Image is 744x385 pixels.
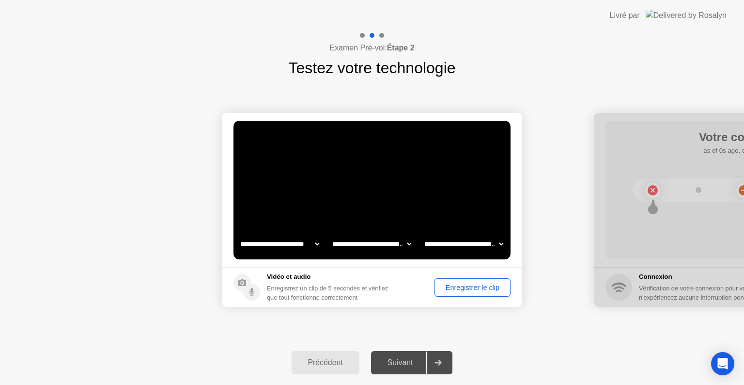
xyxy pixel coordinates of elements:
[371,351,453,374] button: Suivant
[292,351,359,374] button: Précédent
[288,56,455,80] h1: Testez votre technologie
[438,284,507,291] div: Enregistrer le clip
[267,272,396,282] h5: Vidéo et audio
[711,352,734,375] div: Open Intercom Messenger
[329,42,414,54] h4: Examen Pré-vol:
[330,234,413,254] select: Available speakers
[374,358,427,367] div: Suivant
[294,358,356,367] div: Précédent
[267,284,396,302] div: Enregistrez un clip de 5 secondes et vérifiez que tout fonctionne correctement
[434,278,511,297] button: Enregistrer le clip
[646,10,727,21] img: Delivered by Rosalyn
[238,234,321,254] select: Available cameras
[387,44,415,52] b: Étape 2
[610,10,640,21] div: Livré par
[422,234,505,254] select: Available microphones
